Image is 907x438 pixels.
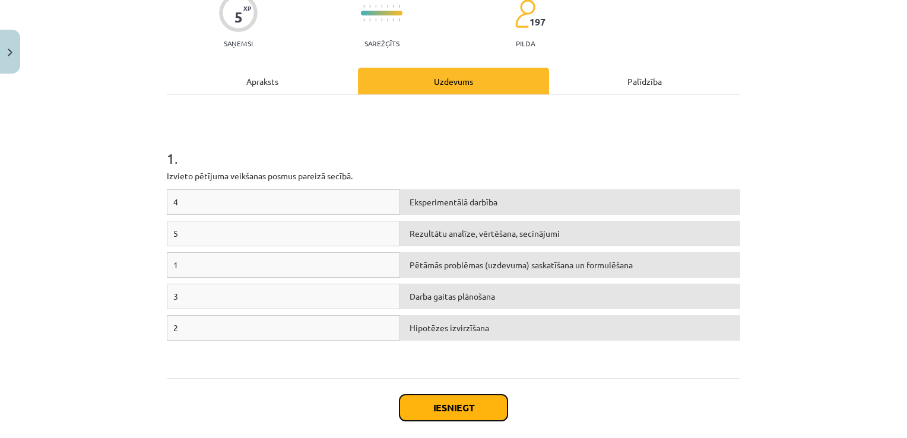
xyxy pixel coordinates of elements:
div: 5 [234,9,243,26]
img: icon-short-line-57e1e144782c952c97e751825c79c345078a6d821885a25fce030b3d8c18986b.svg [387,18,388,21]
div: Hipotēzes izvirzīšana [400,315,740,341]
div: Rezultātu analīze, vērtēšana, secinājumi [400,221,740,246]
div: Palīdzība [549,68,740,94]
p: Izvieto pētījuma veikšanas posmus pareizā secībā. [167,170,740,182]
img: icon-short-line-57e1e144782c952c97e751825c79c345078a6d821885a25fce030b3d8c18986b.svg [369,5,370,8]
img: icon-short-line-57e1e144782c952c97e751825c79c345078a6d821885a25fce030b3d8c18986b.svg [399,18,400,21]
span: 197 [529,17,546,27]
h1: 1 . [167,129,740,166]
div: 1 [167,252,400,278]
div: Apraksts [167,68,358,94]
p: Saņemsi [219,39,258,47]
img: icon-short-line-57e1e144782c952c97e751825c79c345078a6d821885a25fce030b3d8c18986b.svg [399,5,400,8]
p: Sarežģīts [364,39,399,47]
img: icon-short-line-57e1e144782c952c97e751825c79c345078a6d821885a25fce030b3d8c18986b.svg [381,5,382,8]
img: icon-short-line-57e1e144782c952c97e751825c79c345078a6d821885a25fce030b3d8c18986b.svg [393,18,394,21]
div: 4 [167,189,400,215]
div: Darba gaitas plānošana [400,284,740,309]
div: 3 [167,284,400,309]
img: icon-short-line-57e1e144782c952c97e751825c79c345078a6d821885a25fce030b3d8c18986b.svg [375,5,376,8]
img: icon-short-line-57e1e144782c952c97e751825c79c345078a6d821885a25fce030b3d8c18986b.svg [369,18,370,21]
div: 2 [167,315,400,341]
img: icon-short-line-57e1e144782c952c97e751825c79c345078a6d821885a25fce030b3d8c18986b.svg [363,18,364,21]
p: pilda [516,39,535,47]
img: icon-short-line-57e1e144782c952c97e751825c79c345078a6d821885a25fce030b3d8c18986b.svg [387,5,388,8]
img: icon-short-line-57e1e144782c952c97e751825c79c345078a6d821885a25fce030b3d8c18986b.svg [363,5,364,8]
div: 5 [167,221,400,246]
img: icon-short-line-57e1e144782c952c97e751825c79c345078a6d821885a25fce030b3d8c18986b.svg [393,5,394,8]
div: Eksperimentālā darbība [400,189,740,215]
span: XP [243,5,251,11]
div: Uzdevums [358,68,549,94]
img: icon-close-lesson-0947bae3869378f0d4975bcd49f059093ad1ed9edebbc8119c70593378902aed.svg [8,49,12,56]
img: icon-short-line-57e1e144782c952c97e751825c79c345078a6d821885a25fce030b3d8c18986b.svg [375,18,376,21]
img: icon-short-line-57e1e144782c952c97e751825c79c345078a6d821885a25fce030b3d8c18986b.svg [381,18,382,21]
div: Pētāmās problēmas (uzdevuma) saskatīšana un formulēšana [400,252,740,278]
button: Iesniegt [399,395,508,421]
